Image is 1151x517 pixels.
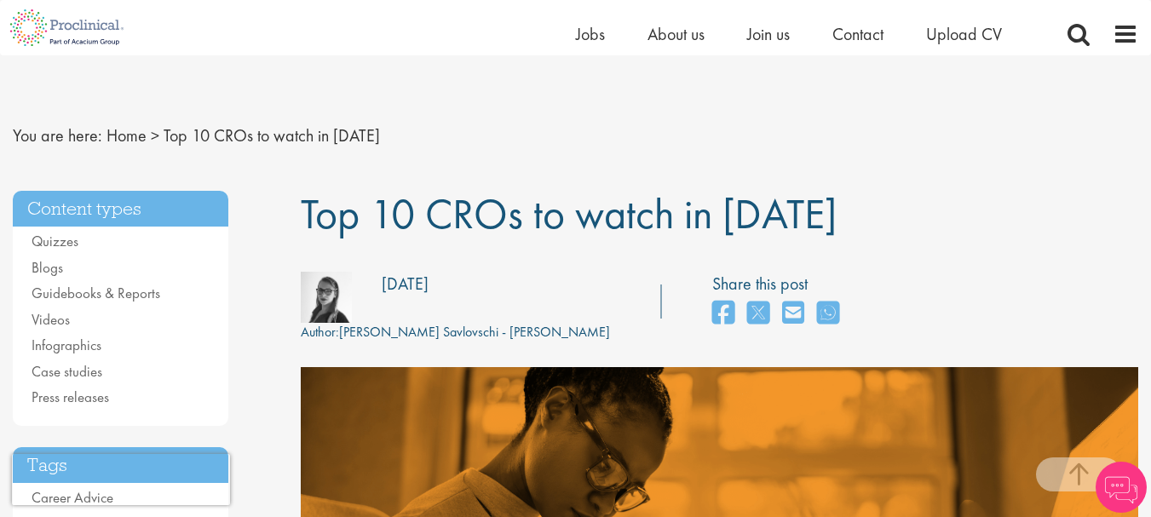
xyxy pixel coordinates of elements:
img: Chatbot [1096,462,1147,513]
a: Videos [32,310,70,329]
a: breadcrumb link [106,124,147,146]
label: Share this post [712,272,848,296]
a: share on email [782,296,804,332]
img: fff6768c-7d58-4950-025b-08d63f9598ee [301,272,352,323]
a: share on facebook [712,296,734,332]
a: Quizzes [32,232,78,250]
div: [DATE] [382,272,429,296]
a: Upload CV [926,23,1002,45]
span: Top 10 CROs to watch in [DATE] [301,187,837,241]
div: [PERSON_NAME] Savlovschi - [PERSON_NAME] [301,323,610,342]
a: share on whats app [817,296,839,332]
a: Infographics [32,336,101,354]
h3: Tags [13,447,228,484]
span: Top 10 CROs to watch in [DATE] [164,124,380,146]
span: > [151,124,159,146]
a: Case studies [32,362,102,381]
a: Jobs [576,23,605,45]
a: share on twitter [747,296,769,332]
a: Contact [832,23,883,45]
h3: Content types [13,191,228,227]
iframe: reCAPTCHA [12,454,230,505]
a: Join us [747,23,790,45]
a: Guidebooks & Reports [32,284,160,302]
a: Press releases [32,388,109,406]
span: You are here: [13,124,102,146]
a: Blogs [32,258,63,277]
span: Author: [301,323,339,341]
a: About us [647,23,705,45]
